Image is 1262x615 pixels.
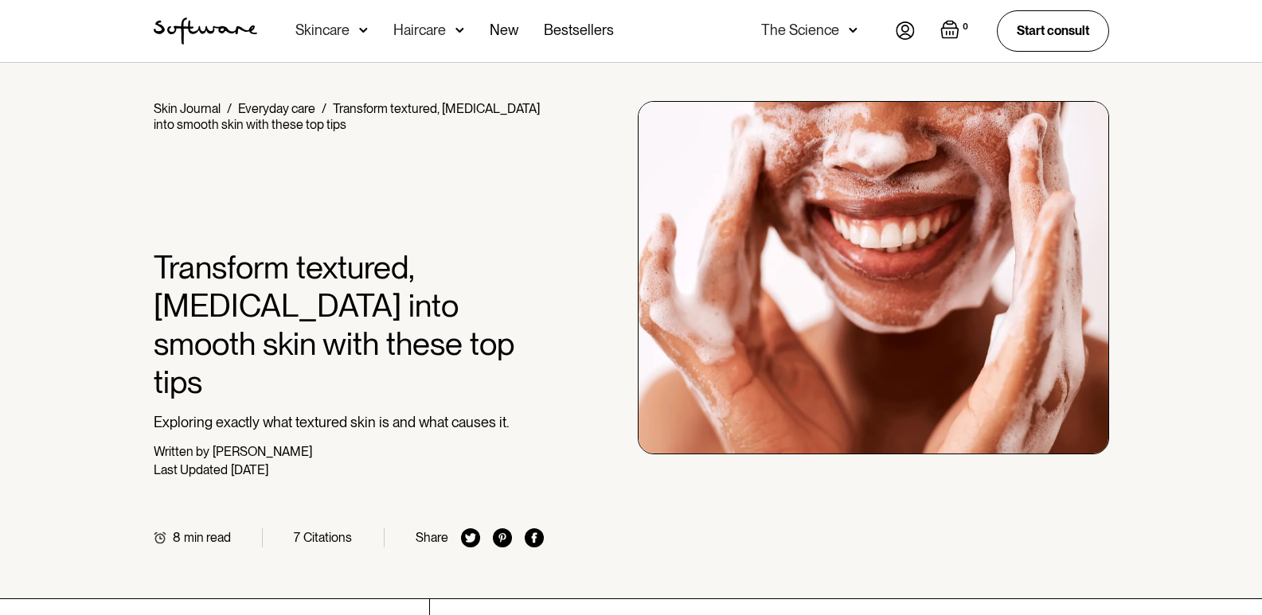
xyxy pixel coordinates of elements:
div: [PERSON_NAME] [213,444,312,459]
div: 8 [173,530,181,545]
a: Everyday care [238,101,315,116]
p: Exploring exactly what textured skin is and what causes it. [154,414,545,431]
div: [DATE] [231,462,268,477]
img: twitter icon [461,528,480,547]
div: / [322,101,326,116]
a: Skin Journal [154,101,221,116]
div: Haircare [393,22,446,38]
img: facebook icon [525,528,544,547]
div: 7 [294,530,300,545]
div: / [227,101,232,116]
div: Transform textured, [MEDICAL_DATA] into smooth skin with these top tips [154,101,540,132]
div: Citations [303,530,352,545]
img: Software Logo [154,18,257,45]
img: arrow down [359,22,368,38]
img: arrow down [849,22,858,38]
div: 0 [959,20,971,34]
div: The Science [761,22,839,38]
div: min read [184,530,231,545]
img: arrow down [455,22,464,38]
a: home [154,18,257,45]
div: Skincare [295,22,350,38]
img: pinterest icon [493,528,512,547]
a: Start consult [997,10,1109,51]
div: Written by [154,444,209,459]
a: Open empty cart [940,20,971,42]
div: Last Updated [154,462,228,477]
h1: Transform textured, [MEDICAL_DATA] into smooth skin with these top tips [154,248,545,401]
div: Share [416,530,448,545]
